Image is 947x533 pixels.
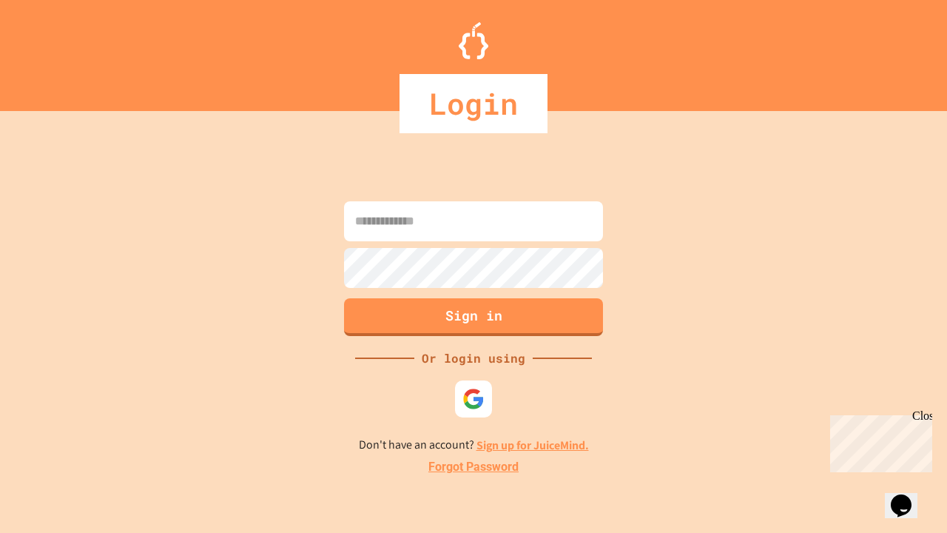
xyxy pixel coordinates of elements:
div: Chat with us now!Close [6,6,102,94]
div: Or login using [414,349,533,367]
iframe: chat widget [824,409,932,472]
p: Don't have an account? [359,436,589,455]
img: google-icon.svg [462,388,485,410]
button: Sign in [344,298,603,336]
img: Logo.svg [459,22,488,59]
a: Sign up for JuiceMind. [476,438,589,453]
a: Forgot Password [428,458,519,476]
iframe: chat widget [885,474,932,518]
div: Login [400,74,547,133]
